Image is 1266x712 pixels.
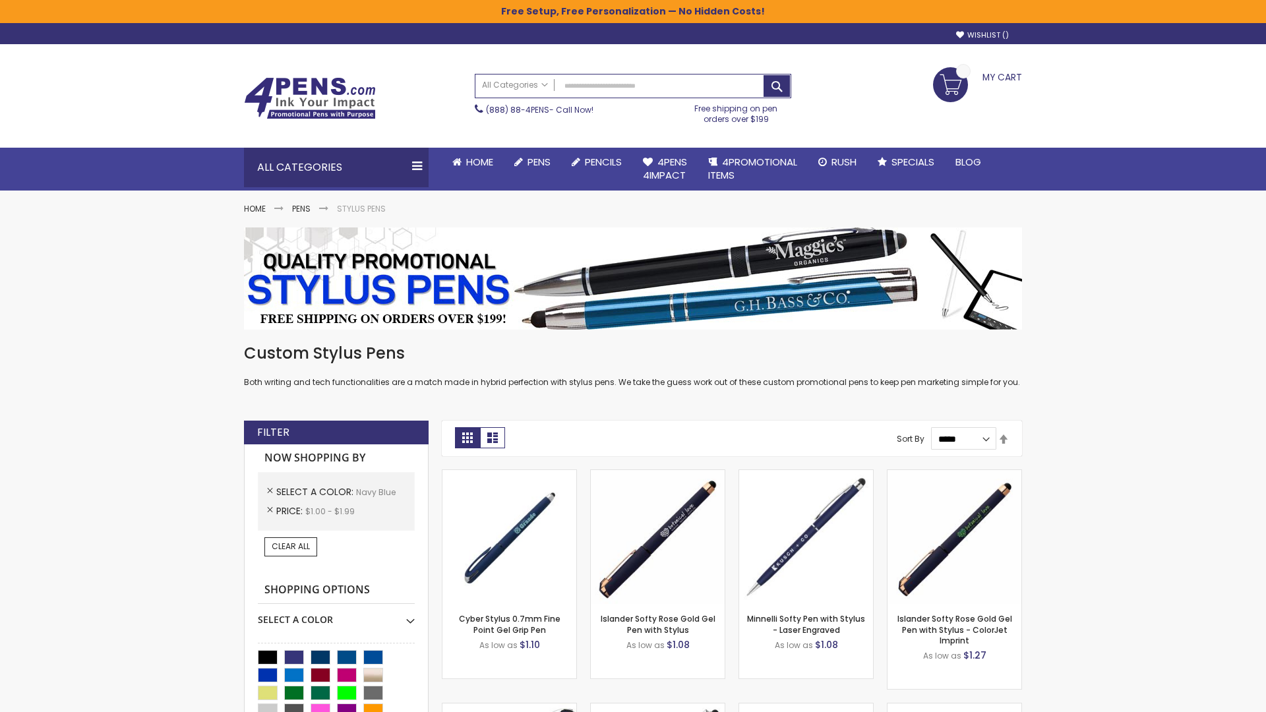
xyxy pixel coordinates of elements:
a: (888) 88-4PENS [486,104,549,115]
span: Pencils [585,155,622,169]
a: 4PROMOTIONALITEMS [698,148,808,191]
span: 4PROMOTIONAL ITEMS [708,155,797,182]
span: - Call Now! [486,104,593,115]
a: Islander Softy Rose Gold Gel Pen with Stylus-Navy Blue [591,469,725,481]
span: As low as [775,639,813,651]
span: $1.08 [815,638,838,651]
img: Stylus Pens [244,227,1022,330]
span: $1.10 [520,638,540,651]
strong: Shopping Options [258,576,415,605]
strong: Stylus Pens [337,203,386,214]
strong: Now Shopping by [258,444,415,472]
label: Sort By [897,433,924,444]
a: Wishlist [956,30,1009,40]
span: Clear All [272,541,310,552]
span: 4Pens 4impact [643,155,687,182]
a: Home [244,203,266,214]
span: As low as [923,650,961,661]
span: As low as [479,639,518,651]
img: Islander Softy Rose Gold Gel Pen with Stylus-Navy Blue [591,470,725,604]
span: Pens [527,155,551,169]
a: Cyber Stylus 0.7mm Fine Point Gel Grip Pen-Navy Blue [442,469,576,481]
strong: Grid [455,427,480,448]
a: Blog [945,148,992,177]
div: Select A Color [258,604,415,626]
span: Navy Blue [356,487,396,498]
img: Minnelli Softy Pen with Stylus - Laser Engraved-Navy Blue [739,470,873,604]
img: Islander Softy Rose Gold Gel Pen with Stylus - ColorJet Imprint-Navy Blue [888,470,1021,604]
span: All Categories [482,80,548,90]
a: 4Pens4impact [632,148,698,191]
span: Price [276,504,305,518]
span: Rush [831,155,857,169]
span: $1.08 [667,638,690,651]
a: Minnelli Softy Pen with Stylus - Laser Engraved-Navy Blue [739,469,873,481]
a: Pens [504,148,561,177]
div: Free shipping on pen orders over $199 [681,98,792,125]
a: Pens [292,203,311,214]
a: Home [442,148,504,177]
a: Islander Softy Rose Gold Gel Pen with Stylus - ColorJet Imprint [897,613,1012,645]
a: Pencils [561,148,632,177]
span: Select A Color [276,485,356,498]
img: Cyber Stylus 0.7mm Fine Point Gel Grip Pen-Navy Blue [442,470,576,604]
span: Home [466,155,493,169]
a: Specials [867,148,945,177]
span: As low as [626,639,665,651]
a: Minnelli Softy Pen with Stylus - Laser Engraved [747,613,865,635]
h1: Custom Stylus Pens [244,343,1022,364]
a: Cyber Stylus 0.7mm Fine Point Gel Grip Pen [459,613,560,635]
img: 4Pens Custom Pens and Promotional Products [244,77,376,119]
span: Blog [955,155,981,169]
a: Rush [808,148,867,177]
span: $1.00 - $1.99 [305,506,355,517]
span: $1.27 [963,649,986,662]
a: Islander Softy Rose Gold Gel Pen with Stylus [601,613,715,635]
a: Clear All [264,537,317,556]
div: Both writing and tech functionalities are a match made in hybrid perfection with stylus pens. We ... [244,343,1022,388]
a: All Categories [475,74,555,96]
span: Specials [891,155,934,169]
div: All Categories [244,148,429,187]
a: Islander Softy Rose Gold Gel Pen with Stylus - ColorJet Imprint-Navy Blue [888,469,1021,481]
strong: Filter [257,425,289,440]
